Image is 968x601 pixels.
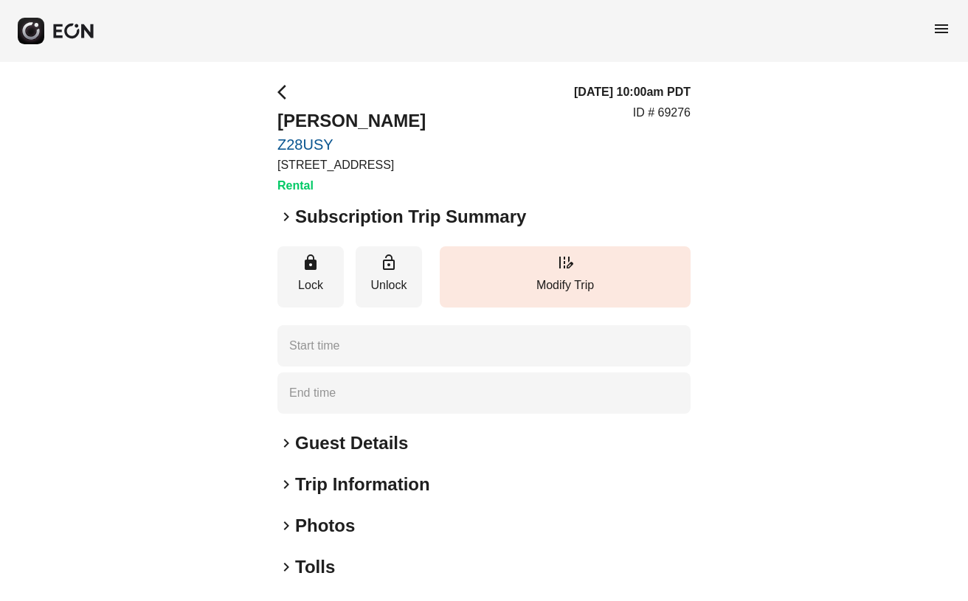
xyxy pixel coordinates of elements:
[285,277,336,294] p: Lock
[295,555,335,579] h2: Tolls
[277,517,295,535] span: keyboard_arrow_right
[277,83,295,101] span: arrow_back_ios
[295,431,408,455] h2: Guest Details
[447,277,683,294] p: Modify Trip
[295,205,526,229] h2: Subscription Trip Summary
[277,558,295,576] span: keyboard_arrow_right
[356,246,422,308] button: Unlock
[363,277,415,294] p: Unlock
[277,156,426,174] p: [STREET_ADDRESS]
[302,254,319,271] span: lock
[277,246,344,308] button: Lock
[933,20,950,38] span: menu
[277,109,426,133] h2: [PERSON_NAME]
[295,514,355,538] h2: Photos
[380,254,398,271] span: lock_open
[633,104,691,122] p: ID # 69276
[440,246,691,308] button: Modify Trip
[556,254,574,271] span: edit_road
[295,473,430,496] h2: Trip Information
[277,177,426,195] h3: Rental
[277,136,426,153] a: Z28USY
[277,476,295,493] span: keyboard_arrow_right
[574,83,691,101] h3: [DATE] 10:00am PDT
[277,434,295,452] span: keyboard_arrow_right
[277,208,295,226] span: keyboard_arrow_right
